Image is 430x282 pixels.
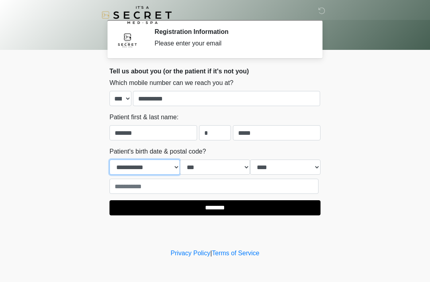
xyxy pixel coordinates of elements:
[109,112,178,122] label: Patient first & last name:
[210,250,212,256] a: |
[109,147,206,156] label: Patient's birth date & postal code?
[171,250,211,256] a: Privacy Policy
[212,250,259,256] a: Terms of Service
[115,28,139,52] img: Agent Avatar
[154,39,309,48] div: Please enter your email
[154,28,309,35] h2: Registration Information
[102,6,172,24] img: It's A Secret Med Spa Logo
[109,67,321,75] h2: Tell us about you (or the patient if it's not you)
[109,78,233,88] label: Which mobile number can we reach you at?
